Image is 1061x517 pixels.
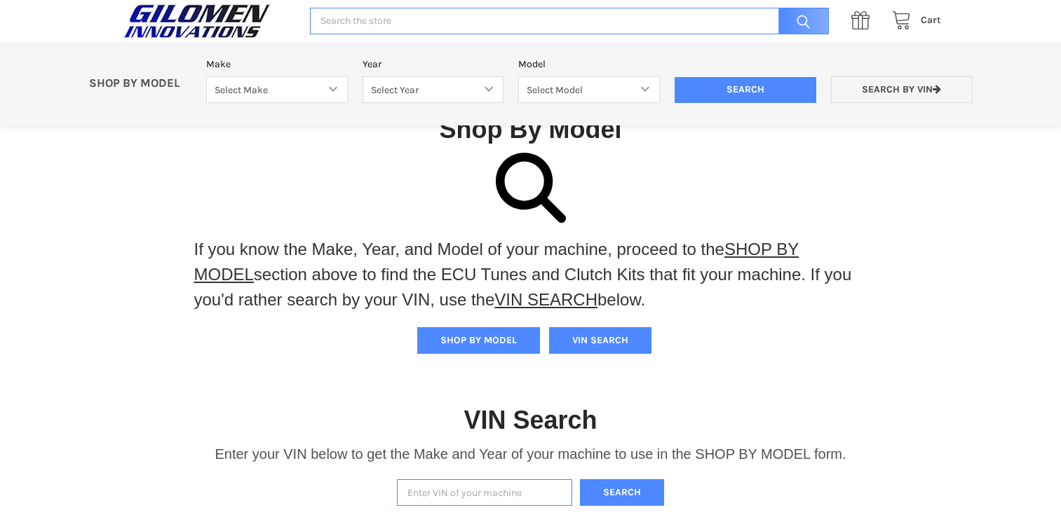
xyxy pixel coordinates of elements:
input: Search the store [310,8,828,35]
label: Make [206,57,348,71]
p: SHOP BY MODEL [81,76,199,91]
h1: Shop By Model [120,113,940,145]
a: GILOMEN INNOVATIONS [120,4,295,39]
p: Enter your VIN below to get the Make and Year of your machine to use in the SHOP BY MODEL form. [215,443,846,464]
input: Enter VIN of your machine [397,479,572,506]
input: Search [771,8,829,35]
label: Model [518,57,660,71]
a: Cart [884,12,941,29]
img: GILOMEN INNOVATIONS [120,4,274,39]
button: SHOP BY MODEL [417,327,540,354]
input: Search [675,77,816,104]
label: Year [363,57,504,71]
button: Search [580,479,664,506]
span: Cart [921,14,941,26]
a: VIN SEARCH [494,290,597,309]
button: VIN SEARCH [549,327,651,354]
a: Search by VIN [831,76,973,104]
p: If you know the Make, Year, and Model of your machine, proceed to the section above to find the E... [194,237,867,312]
h1: VIN Search [464,404,597,436]
a: SHOP BY MODEL [194,240,799,284]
